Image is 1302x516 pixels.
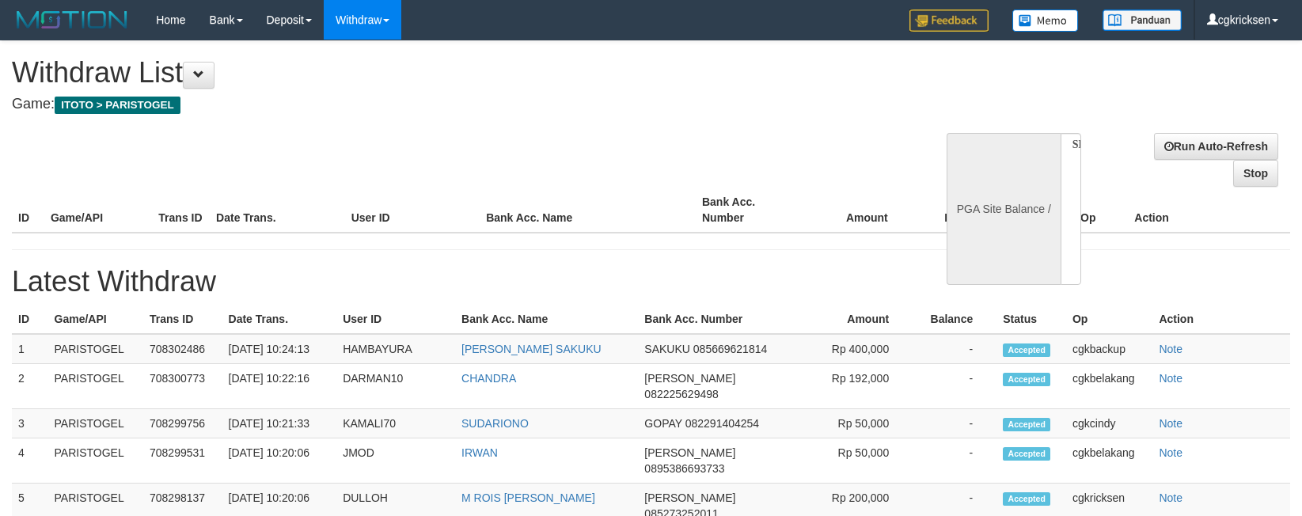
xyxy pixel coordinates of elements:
[814,305,913,334] th: Amount
[48,364,144,409] td: PARISTOGEL
[455,305,638,334] th: Bank Acc. Name
[644,491,735,504] span: [PERSON_NAME]
[210,188,345,233] th: Date Trans.
[1159,446,1182,459] a: Note
[143,438,222,484] td: 708299531
[1012,9,1079,32] img: Button%20Memo.svg
[1159,491,1182,504] a: Note
[143,409,222,438] td: 708299756
[693,343,767,355] span: 085669621814
[909,9,989,32] img: Feedback.jpg
[1003,492,1050,506] span: Accepted
[644,446,735,459] span: [PERSON_NAME]
[1159,417,1182,430] a: Note
[1066,305,1152,334] th: Op
[48,438,144,484] td: PARISTOGEL
[143,305,222,334] th: Trans ID
[461,343,602,355] a: [PERSON_NAME] SAKUKU
[644,388,718,400] span: 082225629498
[222,438,337,484] td: [DATE] 10:20:06
[638,305,814,334] th: Bank Acc. Number
[1074,188,1128,233] th: Op
[461,446,498,459] a: IRWAN
[461,417,529,430] a: SUDARIONO
[1233,160,1278,187] a: Stop
[336,364,455,409] td: DARMAN10
[644,462,724,475] span: 0895386693733
[1003,447,1050,461] span: Accepted
[48,334,144,364] td: PARISTOGEL
[1003,418,1050,431] span: Accepted
[222,364,337,409] td: [DATE] 10:22:16
[644,343,690,355] span: SAKUKU
[1003,373,1050,386] span: Accepted
[336,438,455,484] td: JMOD
[913,364,996,409] td: -
[1003,343,1050,357] span: Accepted
[1152,305,1290,334] th: Action
[345,188,480,233] th: User ID
[814,438,913,484] td: Rp 50,000
[12,334,48,364] td: 1
[12,57,852,89] h1: Withdraw List
[461,491,595,504] a: M ROIS [PERSON_NAME]
[1154,133,1278,160] a: Run Auto-Refresh
[55,97,180,114] span: ITOTO > PARISTOGEL
[996,305,1066,334] th: Status
[1066,364,1152,409] td: cgkbelakang
[913,305,996,334] th: Balance
[48,409,144,438] td: PARISTOGEL
[152,188,210,233] th: Trans ID
[696,188,803,233] th: Bank Acc. Number
[222,334,337,364] td: [DATE] 10:24:13
[336,334,455,364] td: HAMBAYURA
[222,305,337,334] th: Date Trans.
[12,266,1290,298] h1: Latest Withdraw
[12,188,44,233] th: ID
[1128,188,1290,233] th: Action
[1103,9,1182,31] img: panduan.png
[1066,438,1152,484] td: cgkbelakang
[814,364,913,409] td: Rp 192,000
[1066,334,1152,364] td: cgkbackup
[1159,372,1182,385] a: Note
[12,438,48,484] td: 4
[644,372,735,385] span: [PERSON_NAME]
[12,305,48,334] th: ID
[814,334,913,364] td: Rp 400,000
[1066,409,1152,438] td: cgkcindy
[44,188,152,233] th: Game/API
[12,364,48,409] td: 2
[685,417,759,430] span: 082291404254
[1159,343,1182,355] a: Note
[480,188,696,233] th: Bank Acc. Name
[12,97,852,112] h4: Game:
[336,305,455,334] th: User ID
[12,8,132,32] img: MOTION_logo.png
[913,438,996,484] td: -
[913,409,996,438] td: -
[336,409,455,438] td: KAMALI70
[803,188,911,233] th: Amount
[222,409,337,438] td: [DATE] 10:21:33
[644,417,681,430] span: GOPAY
[48,305,144,334] th: Game/API
[143,364,222,409] td: 708300773
[814,409,913,438] td: Rp 50,000
[947,133,1061,285] div: PGA Site Balance /
[912,188,1011,233] th: Balance
[913,334,996,364] td: -
[12,409,48,438] td: 3
[461,372,516,385] a: CHANDRA
[143,334,222,364] td: 708302486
